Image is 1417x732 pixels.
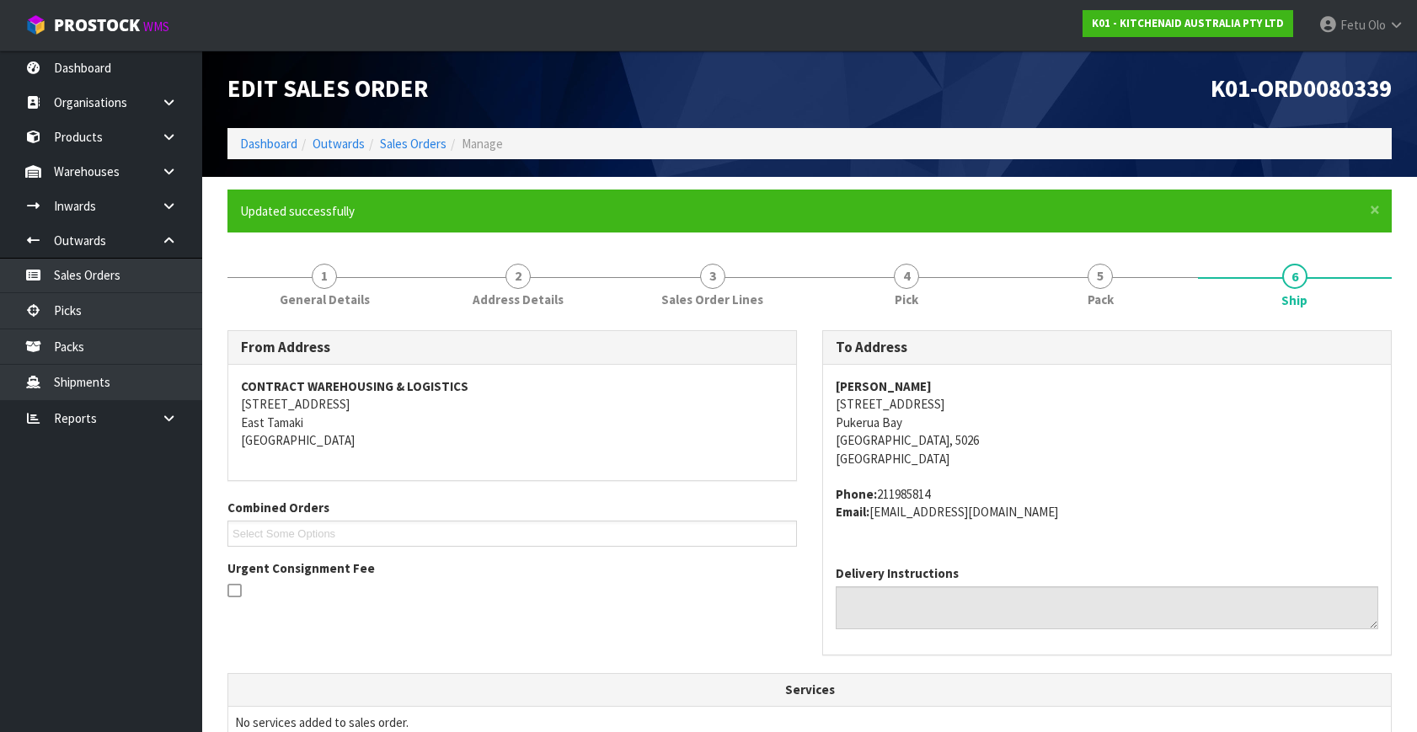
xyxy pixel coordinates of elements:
[240,136,297,152] a: Dashboard
[836,377,1378,468] address: [STREET_ADDRESS] Pukerua Bay [GEOGRAPHIC_DATA], 5026 [GEOGRAPHIC_DATA]
[895,291,918,308] span: Pick
[836,564,959,582] label: Delivery Instructions
[700,264,725,289] span: 3
[661,291,763,308] span: Sales Order Lines
[1211,73,1392,104] span: K01-ORD0080339
[1088,264,1113,289] span: 5
[462,136,503,152] span: Manage
[25,14,46,35] img: cube-alt.png
[836,486,877,502] strong: phone
[1281,291,1307,309] span: Ship
[1088,291,1114,308] span: Pack
[227,73,428,104] span: Edit Sales Order
[313,136,365,152] a: Outwards
[836,339,1378,355] h3: To Address
[227,559,375,577] label: Urgent Consignment Fee
[380,136,446,152] a: Sales Orders
[1083,10,1293,37] a: K01 - KITCHENAID AUSTRALIA PTY LTD
[836,378,932,394] strong: [PERSON_NAME]
[241,378,468,394] strong: CONTRACT WAREHOUSING & LOGISTICS
[312,264,337,289] span: 1
[241,377,783,450] address: [STREET_ADDRESS] East Tamaki [GEOGRAPHIC_DATA]
[240,203,355,219] span: Updated successfully
[280,291,370,308] span: General Details
[836,504,869,520] strong: email
[894,264,919,289] span: 4
[836,485,1378,521] address: 211985814 [EMAIL_ADDRESS][DOMAIN_NAME]
[227,499,329,516] label: Combined Orders
[1340,17,1366,33] span: Fetu
[143,19,169,35] small: WMS
[241,339,783,355] h3: From Address
[1370,198,1380,222] span: ×
[228,674,1391,706] th: Services
[1368,17,1386,33] span: Olo
[1092,16,1284,30] strong: K01 - KITCHENAID AUSTRALIA PTY LTD
[54,14,140,36] span: ProStock
[473,291,564,308] span: Address Details
[1282,264,1307,289] span: 6
[505,264,531,289] span: 2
